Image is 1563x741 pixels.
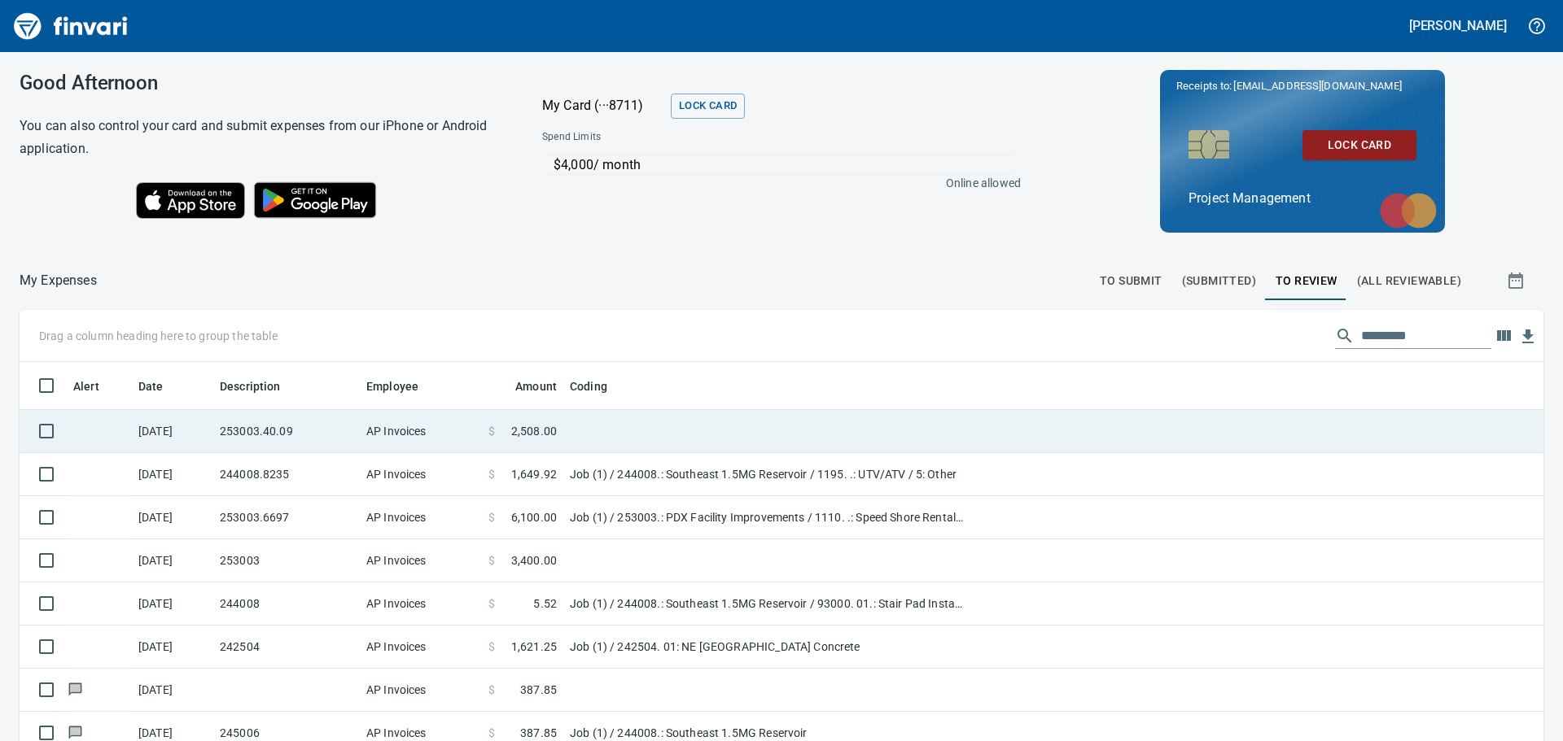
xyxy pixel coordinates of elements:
[213,453,360,496] td: 244008.8235
[494,377,557,396] span: Amount
[213,496,360,539] td: 253003.6697
[138,377,164,396] span: Date
[213,625,360,669] td: 242504
[563,496,970,539] td: Job (1) / 253003.: PDX Facility Improvements / 1110. .: Speed Shore Rental (ea) / 5: Other
[1409,17,1507,34] h5: [PERSON_NAME]
[245,173,385,227] img: Get it on Google Play
[529,175,1021,191] p: Online allowed
[488,682,495,698] span: $
[360,669,482,712] td: AP Invoices
[366,377,418,396] span: Employee
[132,582,213,625] td: [DATE]
[220,377,281,396] span: Description
[1405,13,1511,38] button: [PERSON_NAME]
[1372,185,1445,237] img: mastercard.svg
[488,639,495,655] span: $
[132,453,213,496] td: [DATE]
[1100,271,1162,291] span: To Submit
[39,328,278,344] p: Drag a column heading here to group the table
[671,94,745,119] button: Lock Card
[1491,324,1516,348] button: Choose columns to display
[20,271,97,290] p: My Expenses
[563,453,970,496] td: Job (1) / 244008.: Southeast 1.5MG Reservoir / 1195. .: UTV/ATV / 5: Other
[136,182,245,219] img: Download on the App Store
[1302,130,1416,160] button: Lock Card
[132,410,213,453] td: [DATE]
[73,377,120,396] span: Alert
[520,682,557,698] span: 387.85
[360,539,482,582] td: AP Invoices
[1276,271,1338,291] span: To Review
[570,377,607,396] span: Coding
[554,155,1013,175] p: $4,000 / month
[20,72,501,94] h3: Good Afternoon
[213,582,360,625] td: 244008
[213,410,360,453] td: 253003.40.09
[570,377,628,396] span: Coding
[20,115,501,160] h6: You can also control your card and submit expenses from our iPhone or Android application.
[511,552,557,569] span: 3,400.00
[563,625,970,669] td: Job (1) / 242504. 01: NE [GEOGRAPHIC_DATA] Concrete
[360,582,482,625] td: AP Invoices
[1232,78,1403,94] span: [EMAIL_ADDRESS][DOMAIN_NAME]
[67,684,84,695] span: Has messages
[488,595,495,612] span: $
[220,377,302,396] span: Description
[488,552,495,569] span: $
[1189,189,1416,208] p: Project Management
[1491,261,1543,300] button: Show transactions within a particular date range
[132,625,213,669] td: [DATE]
[488,725,495,741] span: $
[73,377,99,396] span: Alert
[360,410,482,453] td: AP Invoices
[488,423,495,439] span: $
[488,466,495,482] span: $
[515,377,557,396] span: Amount
[511,509,557,525] span: 6,100.00
[533,595,557,612] span: 5.52
[520,725,557,741] span: 387.85
[1182,271,1256,291] span: (Submitted)
[1316,135,1403,155] span: Lock Card
[67,727,84,738] span: Has messages
[132,496,213,539] td: [DATE]
[20,271,97,290] nav: breadcrumb
[360,496,482,539] td: AP Invoices
[1176,78,1429,94] p: Receipts to:
[511,639,557,655] span: 1,621.25
[132,539,213,582] td: [DATE]
[138,377,185,396] span: Date
[542,96,664,116] p: My Card (···8711)
[488,509,495,525] span: $
[360,453,482,496] td: AP Invoices
[10,7,132,46] img: Finvari
[132,669,213,712] td: [DATE]
[511,466,557,482] span: 1,649.92
[542,129,809,146] span: Spend Limits
[679,97,737,116] span: Lock Card
[366,377,440,396] span: Employee
[213,539,360,582] td: 253003
[563,582,970,625] td: Job (1) / 244008.: Southeast 1.5MG Reservoir / 93000. 01.: Stair Pad Installation / 3: Material
[1516,325,1540,349] button: Download table
[360,625,482,669] td: AP Invoices
[511,423,557,439] span: 2,508.00
[1357,271,1461,291] span: (All Reviewable)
